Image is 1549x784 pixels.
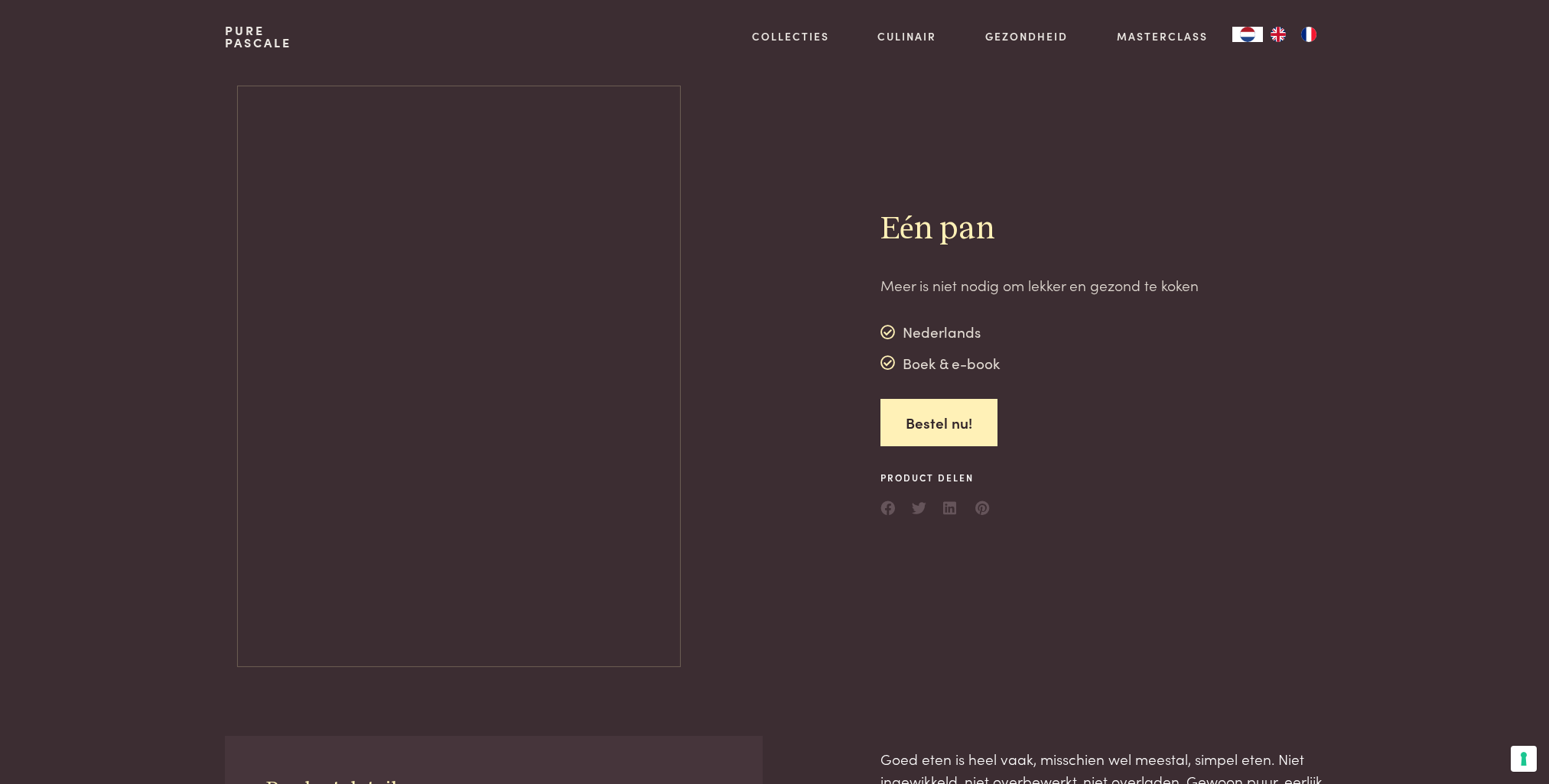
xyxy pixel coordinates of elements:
[1294,27,1324,42] a: FR
[880,209,1199,250] h2: Eén pan
[985,28,1068,44] a: Gezondheid
[1263,27,1324,42] ul: Language list
[1232,27,1263,42] a: NL
[1232,27,1263,42] div: Language
[880,274,1199,296] p: Meer is niet nodig om lekker en gezond te koken
[1511,746,1537,772] button: Uw voorkeuren voor toestemming voor trackingtechnologieën
[880,399,997,447] a: Bestel nu!
[752,28,829,44] a: Collecties
[877,28,936,44] a: Culinair
[880,321,1001,344] div: Nederlands
[1117,28,1208,44] a: Masterclass
[1232,27,1324,42] aside: Language selected: Nederlands
[880,471,991,484] span: Product delen
[225,24,291,49] a: PurePascale
[1263,27,1294,42] a: EN
[880,352,1001,374] div: Boek & e-book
